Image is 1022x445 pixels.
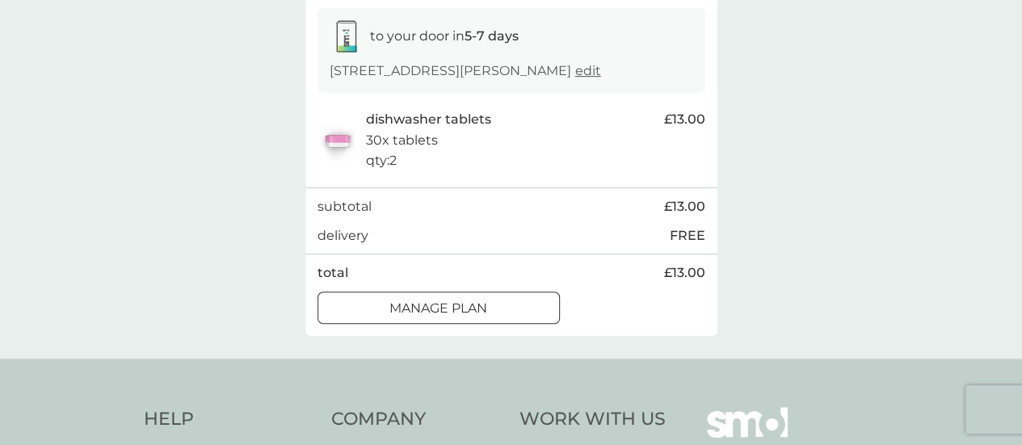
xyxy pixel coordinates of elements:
[465,28,519,44] strong: 5-7 days
[664,109,705,130] span: £13.00
[318,262,348,283] p: total
[331,407,503,432] h4: Company
[318,292,560,324] button: Manage plan
[664,196,705,217] span: £13.00
[366,109,491,130] p: dishwasher tablets
[389,298,487,319] p: Manage plan
[575,63,601,78] a: edit
[664,262,705,283] span: £13.00
[519,407,666,432] h4: Work With Us
[144,407,316,432] h4: Help
[330,61,601,82] p: [STREET_ADDRESS][PERSON_NAME]
[318,225,368,246] p: delivery
[670,225,705,246] p: FREE
[366,130,438,151] p: 30x tablets
[370,28,519,44] span: to your door in
[366,150,397,171] p: qty : 2
[318,196,372,217] p: subtotal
